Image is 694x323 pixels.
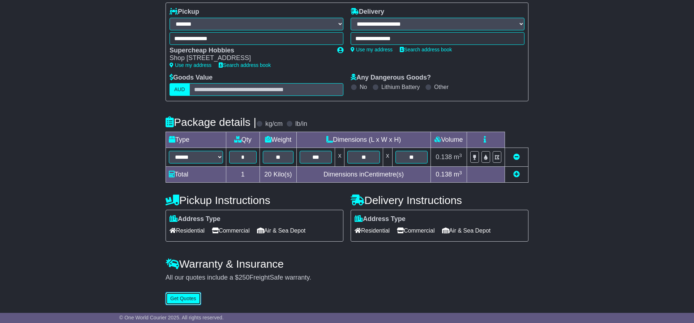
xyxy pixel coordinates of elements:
[170,215,220,223] label: Address Type
[355,225,390,236] span: Residential
[459,170,462,175] sup: 3
[351,47,393,52] a: Use my address
[166,274,528,282] div: All our quotes include a $ FreightSafe warranty.
[397,225,434,236] span: Commercial
[166,116,256,128] h4: Package details |
[295,120,307,128] label: lb/in
[335,148,344,167] td: x
[434,84,449,90] label: Other
[513,171,520,178] a: Add new item
[513,153,520,161] a: Remove this item
[297,167,431,183] td: Dimensions in Centimetre(s)
[260,132,297,148] td: Weight
[170,83,190,96] label: AUD
[219,62,271,68] a: Search address book
[454,153,462,161] span: m
[351,8,384,16] label: Delivery
[260,167,297,183] td: Kilo(s)
[226,167,260,183] td: 1
[442,225,491,236] span: Air & Sea Depot
[170,62,211,68] a: Use my address
[430,132,467,148] td: Volume
[119,315,224,320] span: © One World Courier 2025. All rights reserved.
[355,215,406,223] label: Address Type
[170,74,213,82] label: Goods Value
[351,74,431,82] label: Any Dangerous Goods?
[166,167,226,183] td: Total
[170,54,330,62] div: Shop [STREET_ADDRESS]
[239,274,249,281] span: 250
[436,153,452,161] span: 0.138
[383,148,392,167] td: x
[265,120,283,128] label: kg/cm
[257,225,306,236] span: Air & Sea Depot
[170,8,199,16] label: Pickup
[459,153,462,158] sup: 3
[436,171,452,178] span: 0.138
[166,258,528,270] h4: Warranty & Insurance
[400,47,452,52] a: Search address book
[351,194,528,206] h4: Delivery Instructions
[226,132,260,148] td: Qty
[212,225,249,236] span: Commercial
[360,84,367,90] label: No
[170,47,330,55] div: Supercheap Hobbies
[264,171,271,178] span: 20
[166,194,343,206] h4: Pickup Instructions
[454,171,462,178] span: m
[381,84,420,90] label: Lithium Battery
[170,225,205,236] span: Residential
[297,132,431,148] td: Dimensions (L x W x H)
[166,292,201,305] button: Get Quotes
[166,132,226,148] td: Type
